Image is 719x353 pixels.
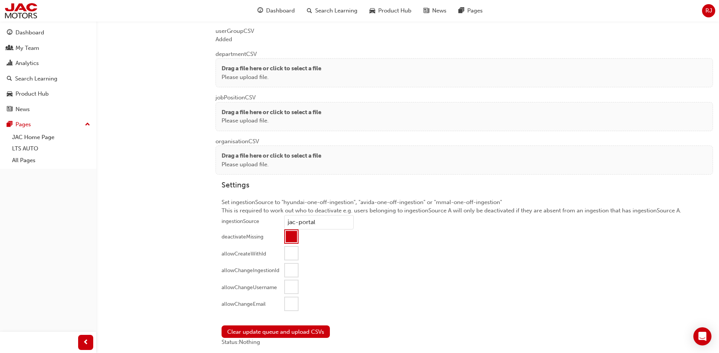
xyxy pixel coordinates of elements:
span: Search Learning [315,6,357,15]
div: allowChangeUsername [222,284,277,291]
a: JAC Home Page [9,132,93,143]
img: jac-portal [4,2,38,19]
p: Please upload file. [222,116,321,125]
div: Drag a file here or click to select a filePlease upload file. [216,102,713,131]
a: News [3,102,93,116]
div: allowChangeIngestionId [222,267,279,274]
button: Clear update queue and upload CSVs [222,325,330,338]
div: Pages [15,120,31,129]
span: search-icon [7,76,12,82]
span: guage-icon [7,29,12,36]
span: news-icon [7,106,12,113]
a: Analytics [3,56,93,70]
span: News [432,6,446,15]
div: deactivateMissing [222,233,263,241]
button: Pages [3,118,93,132]
div: My Team [15,44,39,53]
span: car-icon [7,91,12,98]
p: Drag a file here or click to select a file [222,64,321,73]
button: RJ [702,4,715,17]
span: Product Hub [378,6,411,15]
span: Dashboard [266,6,295,15]
input: ingestionSource [284,215,354,229]
span: search-icon [307,6,312,15]
div: Search Learning [15,74,57,83]
span: news-icon [423,6,429,15]
a: LTS AUTO [9,143,93,155]
span: people-icon [7,45,12,52]
div: department CSV [216,44,713,88]
a: search-iconSearch Learning [301,3,363,19]
div: Product Hub [15,90,49,98]
div: allowCreateWithId [222,250,266,258]
div: Added [216,35,713,44]
span: pages-icon [7,121,12,128]
a: My Team [3,41,93,55]
div: ingestionSource [222,218,259,225]
a: news-iconNews [417,3,453,19]
a: Dashboard [3,26,93,40]
h3: Settings [222,181,707,189]
div: Analytics [15,59,39,68]
div: Open Intercom Messenger [693,327,711,345]
p: Please upload file. [222,73,321,82]
div: allowChangeEmail [222,300,266,308]
div: Dashboard [15,28,44,37]
p: Please upload file. [222,160,321,169]
a: car-iconProduct Hub [363,3,417,19]
span: Pages [467,6,483,15]
div: userGroup CSV [216,21,713,44]
a: All Pages [9,155,93,166]
span: RJ [705,6,712,15]
div: Status: Nothing [222,338,707,347]
span: guage-icon [257,6,263,15]
span: car-icon [370,6,375,15]
div: Set ingestionSource to "hyundai-one-off-ingestion", "avida-one-off-ingestion" or "mmal-one-off-in... [216,175,713,319]
div: jobPosition CSV [216,87,713,131]
div: Drag a file here or click to select a filePlease upload file. [216,146,713,175]
a: Search Learning [3,72,93,86]
p: Drag a file here or click to select a file [222,108,321,117]
a: Product Hub [3,87,93,101]
span: chart-icon [7,60,12,67]
span: up-icon [85,120,90,130]
a: guage-iconDashboard [251,3,301,19]
a: pages-iconPages [453,3,489,19]
button: DashboardMy TeamAnalyticsSearch LearningProduct HubNews [3,24,93,118]
div: Drag a file here or click to select a filePlease upload file. [216,58,713,87]
p: Drag a file here or click to select a file [222,152,321,160]
span: prev-icon [83,338,89,347]
span: pages-icon [459,6,464,15]
div: News [15,105,30,114]
div: organisation CSV [216,131,713,175]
